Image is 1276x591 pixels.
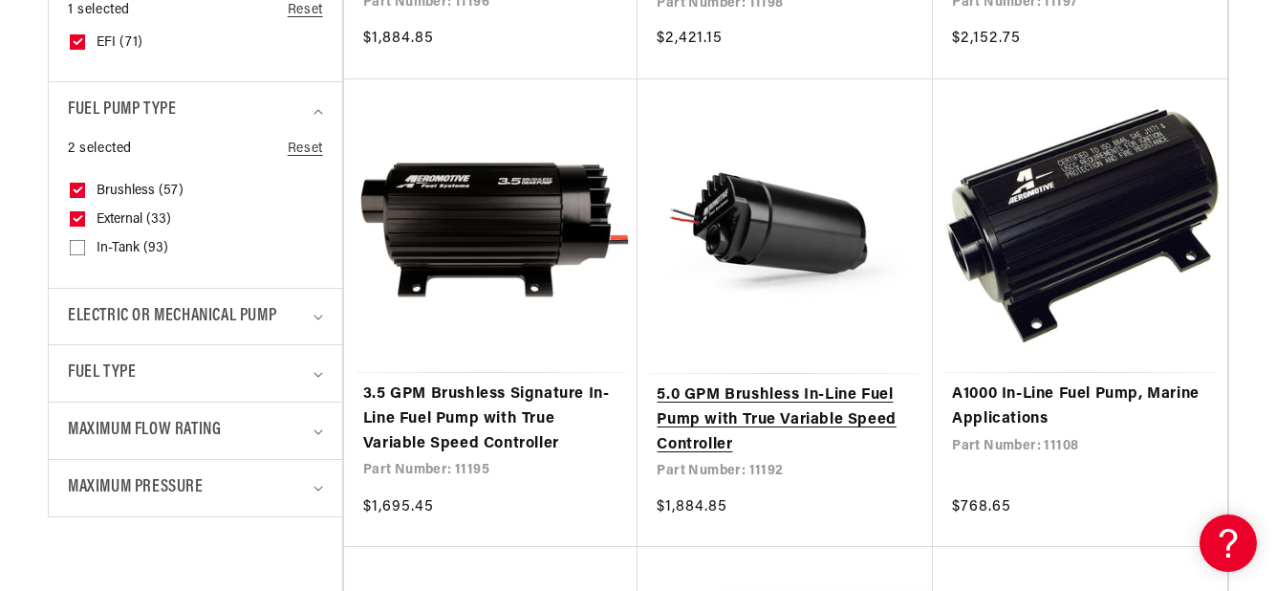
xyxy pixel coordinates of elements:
span: In-Tank (93) [97,240,168,257]
summary: Fuel Pump Type (2 selected) [68,82,323,139]
summary: Maximum Pressure (0 selected) [68,460,323,516]
span: External (33) [97,211,171,229]
span: Maximum Pressure [68,474,204,502]
a: 3.5 GPM Brushless Signature In-Line Fuel Pump with True Variable Speed Controller [363,383,619,456]
a: 5.0 GPM Brushless In-Line Fuel Pump with True Variable Speed Controller [657,383,914,457]
span: Electric or Mechanical Pump [68,303,276,331]
a: Reset [288,139,323,160]
span: Maximum Flow Rating [68,417,221,445]
span: Fuel Pump Type [68,97,176,124]
span: 2 selected [68,139,132,160]
span: EFI (71) [97,34,142,52]
summary: Fuel Type (0 selected) [68,345,323,402]
summary: Maximum Flow Rating (0 selected) [68,403,323,459]
summary: Electric or Mechanical Pump (0 selected) [68,289,323,345]
a: A1000 In-Line Fuel Pump, Marine Applications [952,383,1208,431]
span: Fuel Type [68,360,136,387]
span: Brushless (57) [97,183,184,200]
